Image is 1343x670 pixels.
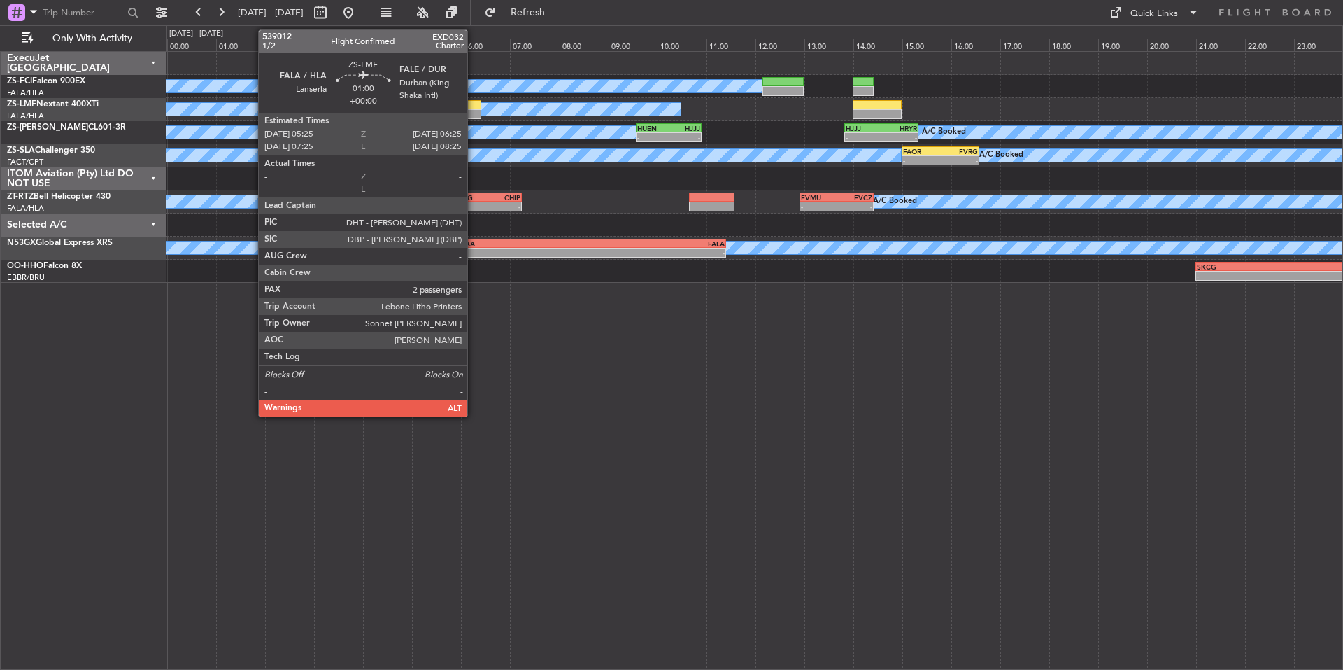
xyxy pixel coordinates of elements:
[706,39,755,51] div: 11:00
[488,202,521,211] div: -
[669,133,700,141] div: -
[454,249,590,257] div: -
[510,39,559,51] div: 07:00
[7,262,43,270] span: OO-HHO
[7,262,82,270] a: OO-HHOFalcon 8X
[478,1,562,24] button: Refresh
[755,39,804,51] div: 12:00
[238,6,304,19] span: [DATE] - [DATE]
[7,88,44,98] a: FALA/HLA
[7,239,113,247] a: N53GXGlobal Express XRS
[979,145,1023,166] div: A/C Booked
[7,100,36,109] span: ZS-LMF
[7,157,43,167] a: FACT/CPT
[637,124,669,132] div: HUEN
[853,39,902,51] div: 14:00
[881,133,917,141] div: -
[169,28,223,40] div: [DATE] - [DATE]
[951,39,1000,51] div: 16:00
[454,239,590,248] div: DGAA
[881,124,917,132] div: HRYR
[216,39,265,51] div: 01:00
[903,156,941,165] div: -
[1196,39,1245,51] div: 21:00
[902,39,951,51] div: 15:00
[590,249,725,257] div: -
[941,147,979,155] div: FVRG
[873,191,917,212] div: A/C Booked
[590,239,725,248] div: FALA
[1130,7,1178,21] div: Quick Links
[941,156,979,165] div: -
[801,202,837,211] div: -
[7,203,44,214] a: FALA/HLA
[488,193,521,202] div: CHIP
[804,39,853,51] div: 13:00
[922,122,966,143] div: A/C Booked
[265,39,314,51] div: 02:00
[412,39,461,51] div: 05:00
[499,8,557,18] span: Refresh
[7,77,32,85] span: ZS-FCI
[837,202,872,211] div: -
[903,147,941,155] div: FAOR
[7,123,88,132] span: ZS-[PERSON_NAME]
[7,111,44,121] a: FALA/HLA
[7,193,111,201] a: ZT-RTZBell Helicopter 430
[363,39,412,51] div: 04:00
[7,239,36,247] span: N53GX
[314,39,363,51] div: 03:00
[837,193,872,202] div: FVCZ
[1294,39,1343,51] div: 23:00
[454,202,488,211] div: -
[15,27,152,50] button: Only With Activity
[1000,39,1049,51] div: 17:00
[7,146,95,155] a: ZS-SLAChallenger 350
[846,133,881,141] div: -
[454,193,488,202] div: FVRG
[43,2,123,23] input: Trip Number
[669,124,700,132] div: HJJJ
[846,124,881,132] div: HJJJ
[1102,1,1206,24] button: Quick Links
[7,77,85,85] a: ZS-FCIFalcon 900EX
[560,39,609,51] div: 08:00
[609,39,658,51] div: 09:00
[7,146,35,155] span: ZS-SLA
[7,193,34,201] span: ZT-RTZ
[167,39,216,51] div: 00:00
[7,272,45,283] a: EBBR/BRU
[7,100,99,109] a: ZS-LMFNextant 400XTi
[637,133,669,141] div: -
[36,34,148,43] span: Only With Activity
[658,39,706,51] div: 10:00
[1098,39,1147,51] div: 19:00
[1245,39,1294,51] div: 22:00
[7,123,126,132] a: ZS-[PERSON_NAME]CL601-3R
[1049,39,1098,51] div: 18:00
[1147,39,1196,51] div: 20:00
[461,39,510,51] div: 06:00
[801,193,837,202] div: FVMU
